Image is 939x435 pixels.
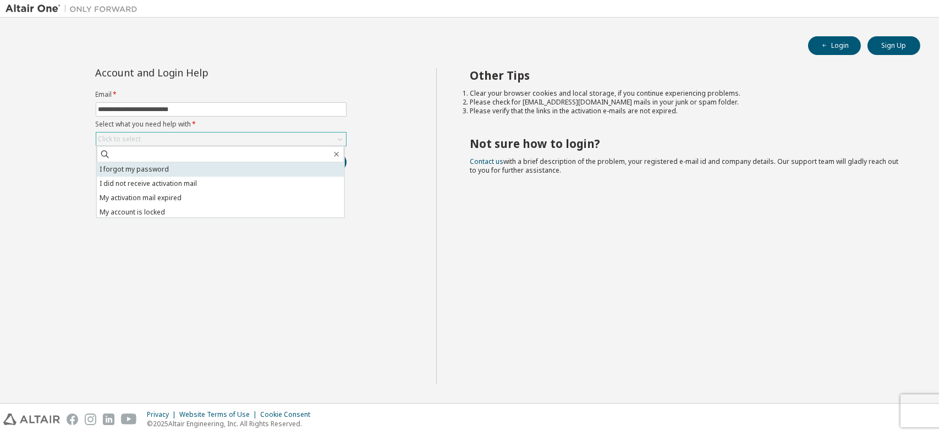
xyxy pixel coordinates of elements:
[3,414,60,425] img: altair_logo.svg
[67,414,78,425] img: facebook.svg
[96,90,347,99] label: Email
[96,133,346,146] div: Click to select
[97,162,344,177] li: I forgot my password
[85,414,96,425] img: instagram.svg
[470,68,900,82] h2: Other Tips
[470,98,900,107] li: Please check for [EMAIL_ADDRESS][DOMAIN_NAME] mails in your junk or spam folder.
[103,414,114,425] img: linkedin.svg
[470,107,900,115] li: Please verify that the links in the activation e-mails are not expired.
[98,135,141,144] div: Click to select
[96,68,296,77] div: Account and Login Help
[147,419,317,428] p: © 2025 Altair Engineering, Inc. All Rights Reserved.
[96,120,347,129] label: Select what you need help with
[6,3,143,14] img: Altair One
[260,410,317,419] div: Cookie Consent
[470,157,898,175] span: with a brief description of the problem, your registered e-mail id and company details. Our suppo...
[808,36,861,55] button: Login
[179,410,260,419] div: Website Terms of Use
[470,89,900,98] li: Clear your browser cookies and local storage, if you continue experiencing problems.
[470,136,900,151] h2: Not sure how to login?
[470,157,503,166] a: Contact us
[867,36,920,55] button: Sign Up
[121,414,137,425] img: youtube.svg
[147,410,179,419] div: Privacy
